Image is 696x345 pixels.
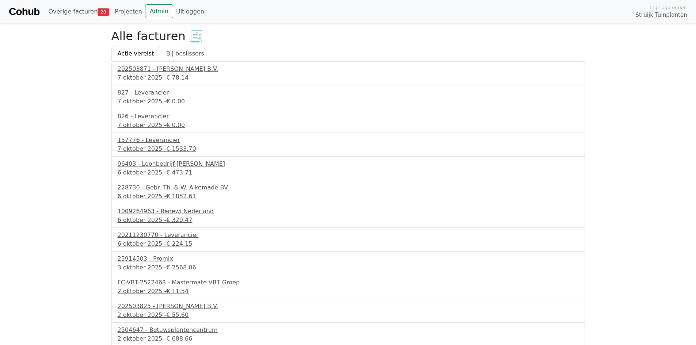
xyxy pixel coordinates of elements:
div: 96403 - Loonbedrijf [PERSON_NAME] [118,160,579,168]
span: € 224.15 [166,240,192,247]
a: 2504647 - Betuwsplantencentrum2 oktober 2025 -€ 688.66 [118,326,579,343]
a: 826 - Leverancier7 oktober 2025 -€ 0.00 [118,112,579,130]
a: Uitloggen [173,4,207,19]
div: 20211230770 - Leverancier [118,231,579,239]
div: 6 oktober 2025 - [118,239,579,248]
div: 7 oktober 2025 - [118,97,579,106]
div: 3 oktober 2025 - [118,263,579,272]
span: € 0.00 [166,98,185,105]
span: Struijk Tuinplanten [635,11,687,19]
div: 827 - Leverancier [118,88,579,97]
a: 202503871 - [PERSON_NAME] B.V.7 oktober 2025 -€ 78.14 [118,65,579,82]
span: € 1533.70 [166,145,196,152]
a: Overige facturen20 [45,4,112,19]
div: 202503871 - [PERSON_NAME] B.V. [118,65,579,73]
a: Actie vereist [111,46,160,61]
div: FC-VBT-2522468 - Mastermate VBT Groep [118,278,579,287]
a: Cohub [9,3,39,20]
a: 1009264963 - Renewi Nederland6 oktober 2025 -€ 320.47 [118,207,579,225]
div: 6 oktober 2025 - [118,216,579,225]
span: € 1852.61 [166,193,196,200]
div: 7 oktober 2025 - [118,73,579,82]
div: 826 - Leverancier [118,112,579,121]
div: 157776 - Leverancier [118,136,579,145]
div: 25914503 - Promix [118,254,579,263]
a: 96403 - Loonbedrijf [PERSON_NAME]6 oktober 2025 -€ 473.71 [118,160,579,177]
a: 25914503 - Promix3 oktober 2025 -€ 2568.06 [118,254,579,272]
a: 157776 - Leverancier7 oktober 2025 -€ 1533.70 [118,136,579,153]
span: € 2568.06 [166,264,196,271]
span: € 320.47 [166,216,192,223]
div: 6 oktober 2025 - [118,192,579,201]
div: 2 oktober 2025 - [118,287,579,296]
span: € 0.00 [166,122,185,129]
div: 2 oktober 2025 - [118,334,579,343]
a: Admin [145,4,173,18]
a: 228730 - Gebr. Th. & W. Alkemade BV6 oktober 2025 -€ 1852.61 [118,183,579,201]
div: 6 oktober 2025 - [118,168,579,177]
span: Ingelogd onder: [650,4,687,11]
a: Bij beslissers [160,46,210,61]
a: FC-VBT-2522468 - Mastermate VBT Groep2 oktober 2025 -€ 11.54 [118,278,579,296]
a: 827 - Leverancier7 oktober 2025 -€ 0.00 [118,88,579,106]
span: € 11.54 [166,288,189,295]
div: 2504647 - Betuwsplantencentrum [118,326,579,334]
h2: Alle facturen 🧾 [111,29,585,43]
span: € 55.60 [166,311,189,318]
span: € 473.71 [166,169,192,176]
a: Projecten [112,4,145,19]
div: 7 oktober 2025 - [118,121,579,130]
div: 7 oktober 2025 - [118,145,579,153]
span: 20 [98,8,109,16]
div: 228730 - Gebr. Th. & W. Alkemade BV [118,183,579,192]
span: € 688.66 [166,335,192,342]
div: 1009264963 - Renewi Nederland [118,207,579,216]
div: 202503825 - [PERSON_NAME] B.V. [118,302,579,311]
a: 20211230770 - Leverancier6 oktober 2025 -€ 224.15 [118,231,579,248]
div: 2 oktober 2025 - [118,311,579,319]
a: 202503825 - [PERSON_NAME] B.V.2 oktober 2025 -€ 55.60 [118,302,579,319]
span: € 78.14 [166,74,189,81]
